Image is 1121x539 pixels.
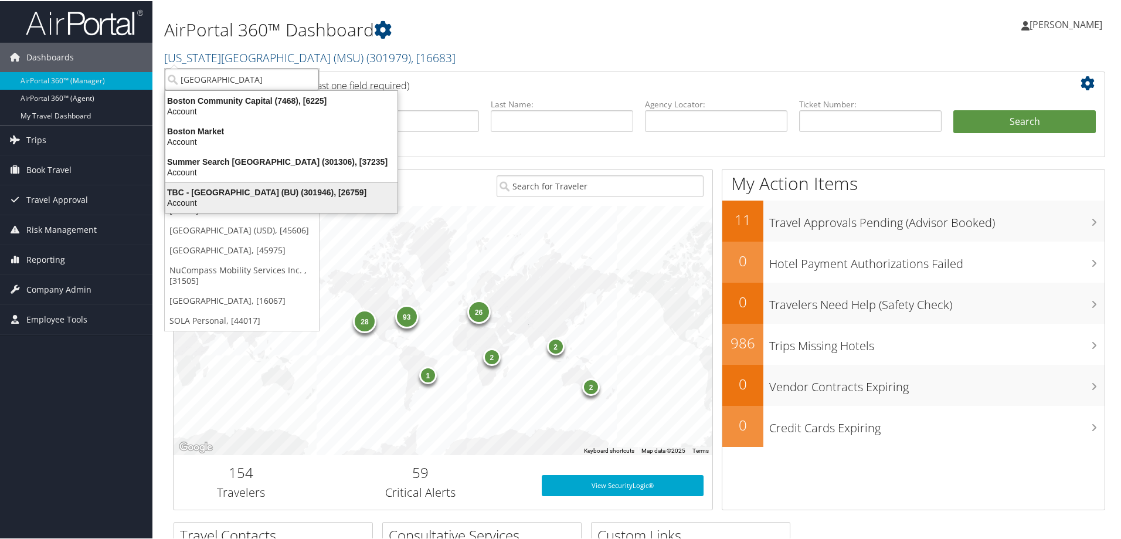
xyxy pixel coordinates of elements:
span: Company Admin [26,274,91,303]
h2: 0 [722,414,763,434]
h3: Travelers Need Help (Safety Check) [769,290,1105,312]
span: Employee Tools [26,304,87,333]
a: 0Hotel Payment Authorizations Failed [722,240,1105,282]
h2: 59 [317,462,524,482]
h3: Travel Approvals Pending (Advisor Booked) [769,208,1105,230]
span: Book Travel [26,154,72,184]
h1: My Action Items [722,170,1105,195]
img: Google [176,439,215,454]
a: 0Vendor Contracts Expiring [722,364,1105,405]
span: (at least one field required) [297,78,409,91]
div: 2 [582,377,600,394]
input: Search Accounts [165,67,319,89]
a: [GEOGRAPHIC_DATA] (USD), [45606] [165,219,319,239]
a: Terms (opens in new tab) [692,446,709,453]
input: Search for Traveler [497,174,704,196]
span: Reporting [26,244,65,273]
span: Map data ©2025 [641,446,685,453]
label: First Name: [337,97,479,109]
a: View SecurityLogic® [542,474,704,495]
label: Ticket Number: [799,97,942,109]
h2: 154 [182,462,300,482]
img: airportal-logo.png [26,8,143,35]
span: ( 301979 ) [366,49,411,65]
div: Boston Market [158,125,405,135]
a: [GEOGRAPHIC_DATA], [45975] [165,239,319,259]
button: Keyboard shortcuts [584,446,634,454]
h2: Airtinerary Lookup [182,73,1018,93]
a: 0Travelers Need Help (Safety Check) [722,282,1105,323]
a: [PERSON_NAME] [1021,6,1114,41]
span: Risk Management [26,214,97,243]
div: 28 [353,309,376,332]
h3: Vendor Contracts Expiring [769,372,1105,394]
h2: 11 [722,209,763,229]
a: [US_STATE][GEOGRAPHIC_DATA] (MSU) [164,49,456,65]
div: 2 [483,347,500,364]
h2: 986 [722,332,763,352]
label: Agency Locator: [645,97,787,109]
span: [PERSON_NAME] [1030,17,1102,30]
div: Account [158,105,405,116]
div: TBC - [GEOGRAPHIC_DATA] (BU) (301946), [26759] [158,186,405,196]
a: 0Credit Cards Expiring [722,405,1105,446]
span: Dashboards [26,42,74,71]
h2: 0 [722,373,763,393]
h2: 0 [722,250,763,270]
label: Last Name: [491,97,633,109]
div: Summer Search [GEOGRAPHIC_DATA] (301306), [37235] [158,155,405,166]
h3: Travelers [182,483,300,500]
span: Trips [26,124,46,154]
div: 26 [467,299,490,322]
a: 986Trips Missing Hotels [722,323,1105,364]
h3: Credit Cards Expiring [769,413,1105,435]
a: SOLA Personal, [44017] [165,310,319,330]
h2: 0 [722,291,763,311]
div: Account [158,135,405,146]
a: Open this area in Google Maps (opens a new window) [176,439,215,454]
a: 11Travel Approvals Pending (Advisor Booked) [722,199,1105,240]
div: 2 [546,336,564,354]
a: NuCompass Mobility Services Inc. , [31505] [165,259,319,290]
h3: Trips Missing Hotels [769,331,1105,353]
a: [GEOGRAPHIC_DATA], [16067] [165,290,319,310]
h3: Hotel Payment Authorizations Failed [769,249,1105,271]
span: , [ 16683 ] [411,49,456,65]
div: 1 [419,365,437,383]
h1: AirPortal 360™ Dashboard [164,16,797,41]
div: Account [158,196,405,207]
button: Search [953,109,1096,133]
div: Account [158,166,405,177]
div: Boston Community Capital (7468), [6225] [158,94,405,105]
div: 93 [395,303,418,327]
h3: Critical Alerts [317,483,524,500]
span: Travel Approval [26,184,88,213]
